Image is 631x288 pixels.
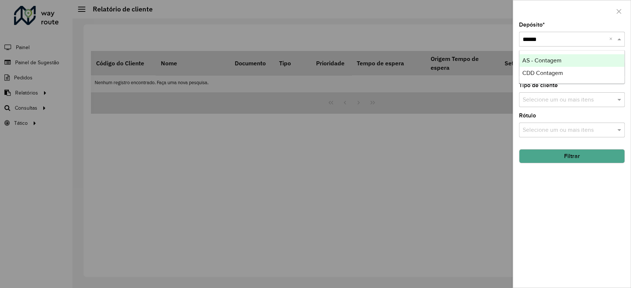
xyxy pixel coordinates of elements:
[609,35,615,44] span: Clear all
[519,149,625,163] button: Filtrar
[519,20,545,29] label: Depósito
[522,57,562,64] span: AS - Contagem
[519,50,625,84] ng-dropdown-panel: Options list
[519,111,536,120] label: Rótulo
[522,70,563,76] span: CDD Contagem
[519,81,558,90] label: Tipo de cliente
